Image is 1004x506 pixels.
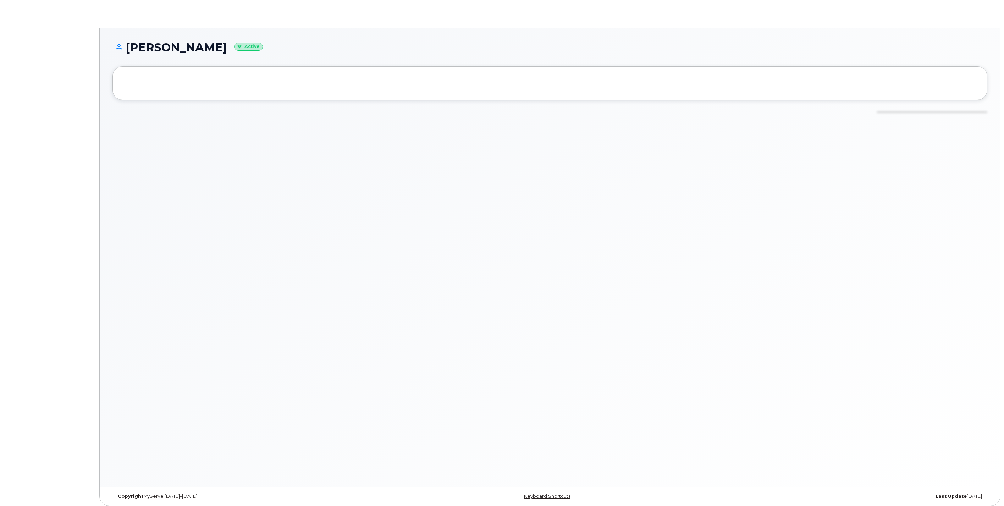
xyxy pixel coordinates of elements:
strong: Last Update [936,494,967,499]
h1: [PERSON_NAME] [112,41,987,54]
div: MyServe [DATE]–[DATE] [112,494,404,499]
strong: Copyright [118,494,143,499]
a: Keyboard Shortcuts [524,494,570,499]
div: [DATE] [696,494,987,499]
small: Active [234,43,263,51]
